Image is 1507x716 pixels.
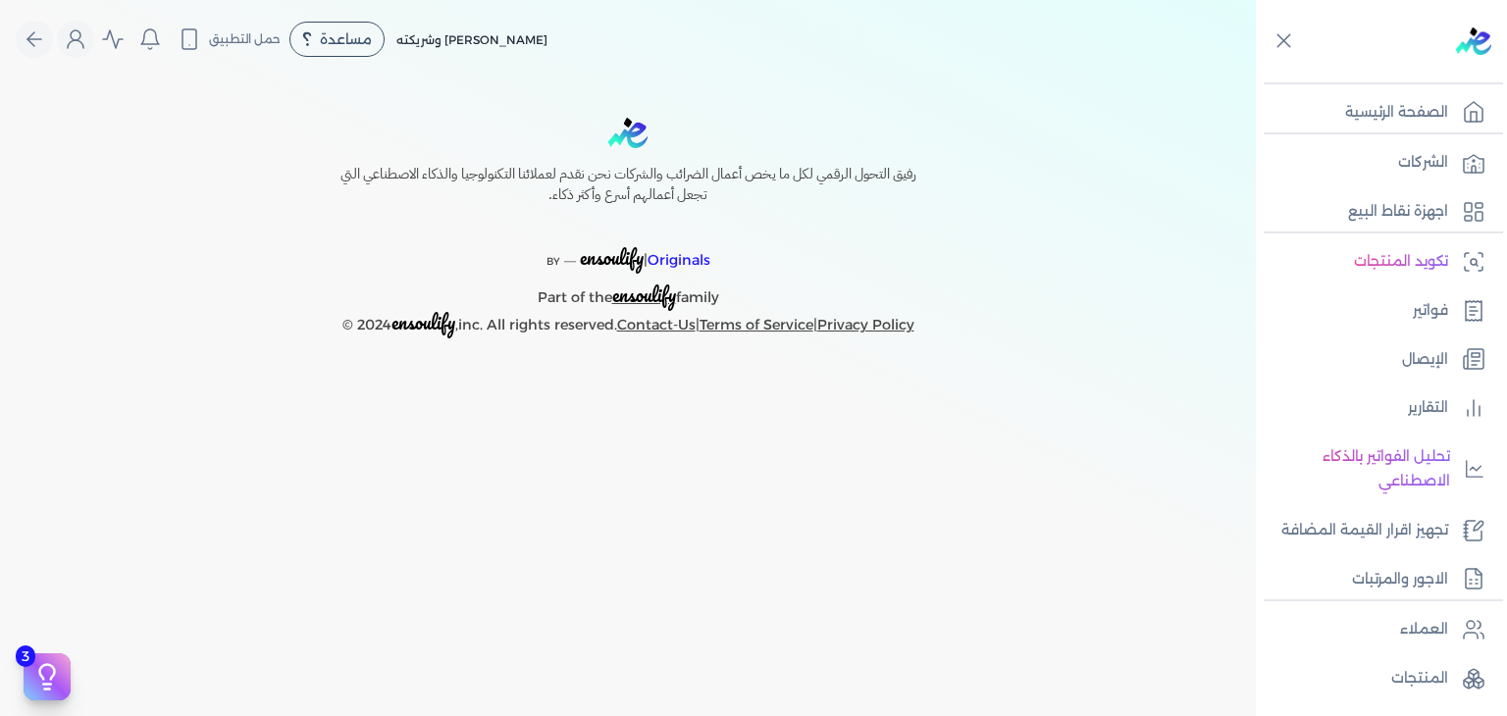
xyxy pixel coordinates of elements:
[1256,387,1495,429] a: التقارير
[1256,609,1495,650] a: العملاء
[320,32,372,46] span: مساعدة
[1256,559,1495,600] a: الاجور والمرتبات
[612,280,676,310] span: ensoulify
[391,307,455,337] span: ensoulify
[1348,199,1448,225] p: اجهزة نقاط البيع
[298,275,958,311] p: Part of the family
[617,316,696,333] a: Contact-Us
[1398,150,1448,176] p: الشركات
[700,316,813,333] a: Terms of Service
[1256,510,1495,551] a: تجهيز اقرار القيمة المضافة
[298,310,958,338] p: © 2024 ,inc. All rights reserved. | |
[1345,100,1448,126] p: الصفحة الرئيسية
[1408,395,1448,421] p: التقارير
[396,32,547,47] span: [PERSON_NAME] وشريكته
[1256,92,1495,133] a: الصفحة الرئيسية
[1266,444,1450,494] p: تحليل الفواتير بالذكاء الاصطناعي
[1352,567,1448,592] p: الاجور والمرتبات
[648,251,710,269] span: Originals
[1281,518,1448,543] p: تجهيز اقرار القيمة المضافة
[24,653,71,700] button: 3
[580,242,644,273] span: ensoulify
[817,316,914,333] a: Privacy Policy
[173,23,286,56] button: حمل التطبيق
[1256,290,1495,332] a: فواتير
[608,118,648,148] img: logo
[298,222,958,275] p: |
[16,645,35,667] span: 3
[546,255,560,268] span: BY
[1256,142,1495,183] a: الشركات
[1256,436,1495,502] a: تحليل الفواتير بالذكاء الاصطناعي
[1402,347,1448,373] p: الإيصال
[1256,658,1495,699] a: المنتجات
[209,30,281,48] span: حمل التطبيق
[289,22,385,57] div: مساعدة
[1413,298,1448,324] p: فواتير
[1456,27,1491,55] img: logo
[612,288,676,306] a: ensoulify
[298,164,958,206] h6: رفيق التحول الرقمي لكل ما يخص أعمال الضرائب والشركات نحن نقدم لعملائنا التكنولوجيا والذكاء الاصطن...
[1400,617,1448,642] p: العملاء
[1256,339,1495,381] a: الإيصال
[1354,249,1448,275] p: تكويد المنتجات
[564,250,576,263] sup: __
[1391,666,1448,691] p: المنتجات
[1256,191,1495,232] a: اجهزة نقاط البيع
[1256,241,1495,282] a: تكويد المنتجات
